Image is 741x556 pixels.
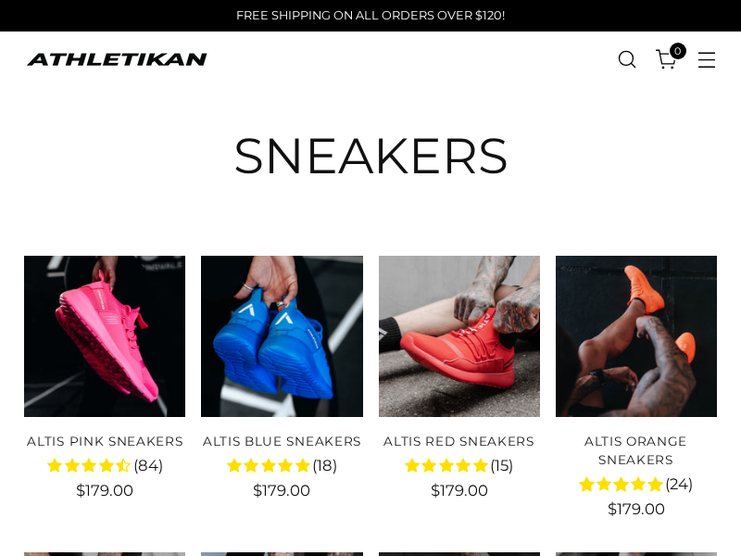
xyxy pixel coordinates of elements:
[379,452,540,476] div: 4.7 rating (15 votes)
[383,434,534,449] a: ALTIS Red Sneakers
[233,128,509,183] h1: Sneakers
[201,256,362,417] a: ALTIS Blue Sneakers
[203,434,361,449] a: ALTIS Blue Sneakers
[312,454,337,477] span: (18)
[688,41,726,79] button: Open menu modal
[665,473,693,496] span: (24)
[670,43,686,59] span: 0
[648,41,686,79] a: Open cart modal
[76,481,133,499] span: $179.00
[609,41,647,79] a: Open search modal
[236,6,505,24] p: FREE SHIPPING ON ALL ORDERS OVER $120!
[201,452,362,476] div: 4.8 rating (18 votes)
[379,256,540,417] a: ALTIS Red Sneakers
[27,434,182,449] a: ALTIS Pink Sneakers
[431,481,488,499] span: $179.00
[584,434,687,467] a: ALTIS Orange Sneakers
[24,452,185,476] div: 4.3 rating (84 votes)
[490,454,513,477] span: (15)
[133,454,163,477] span: (84)
[24,256,185,417] a: ALTIS Pink Sneakers
[556,256,717,417] a: ALTIS Orange Sneakers
[24,51,209,68] a: ATHLETIKAN
[253,481,310,499] span: $179.00
[556,472,717,496] div: 4.8 rating (24 votes)
[608,499,665,518] span: $179.00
